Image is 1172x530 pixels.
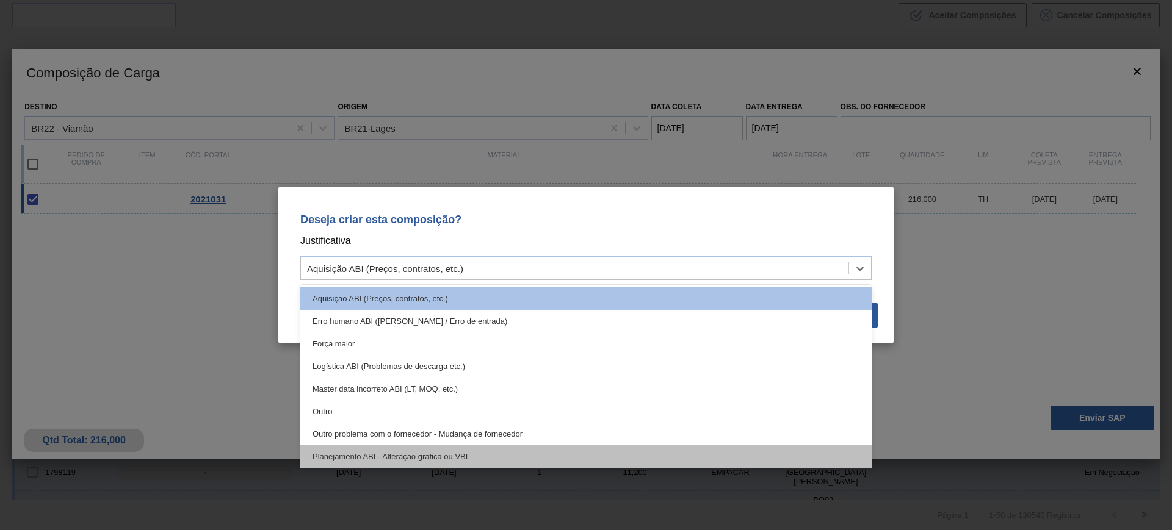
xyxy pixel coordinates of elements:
p: Justificativa [300,233,872,249]
div: Outro [300,400,872,423]
div: Logística ABI (Problemas de descarga etc.) [300,355,872,378]
div: Planejamento ABI - Alteração gráfica ou VBI [300,445,872,468]
div: Master data incorreto ABI (LT, MOQ, etc.) [300,378,872,400]
p: Deseja criar esta composição? [300,213,872,226]
div: Erro humano ABI ([PERSON_NAME] / Erro de entrada) [300,310,872,332]
div: Aquisição ABI (Preços, contratos, etc.) [300,287,872,310]
div: Aquisição ABI (Preços, contratos, etc.) [307,263,463,274]
div: Outro problema com o fornecedor - Mudança de fornecedor [300,423,872,445]
div: Força maior [300,332,872,355]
